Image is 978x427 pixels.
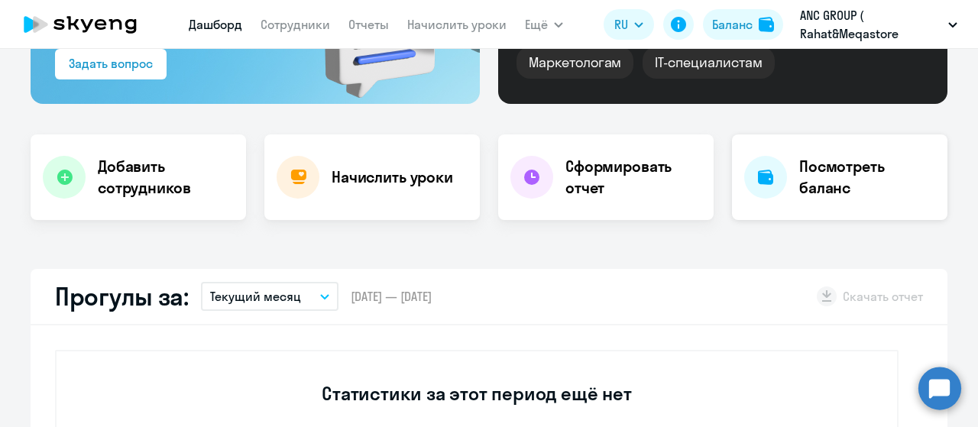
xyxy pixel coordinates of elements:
[759,17,774,32] img: balance
[261,17,330,32] a: Сотрудники
[210,287,301,306] p: Текущий месяц
[189,17,242,32] a: Дашборд
[69,54,153,73] div: Задать вопрос
[351,288,432,305] span: [DATE] — [DATE]
[525,9,563,40] button: Ещё
[322,381,631,406] h3: Статистики за этот период ещё нет
[332,167,453,188] h4: Начислить уроки
[703,9,783,40] button: Балансbalance
[712,15,753,34] div: Баланс
[799,156,935,199] h4: Посмотреть баланс
[55,49,167,79] button: Задать вопрос
[643,47,774,79] div: IT-специалистам
[800,6,942,43] p: ANC GROUP ( Rahat&Meqastore supermarket ), ANC GROUP
[348,17,389,32] a: Отчеты
[792,6,965,43] button: ANC GROUP ( Rahat&Meqastore supermarket ), ANC GROUP
[525,15,548,34] span: Ещё
[614,15,628,34] span: RU
[407,17,507,32] a: Начислить уроки
[517,47,633,79] div: Маркетологам
[201,282,338,311] button: Текущий месяц
[55,281,189,312] h2: Прогулы за:
[565,156,701,199] h4: Сформировать отчет
[604,9,654,40] button: RU
[98,156,234,199] h4: Добавить сотрудников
